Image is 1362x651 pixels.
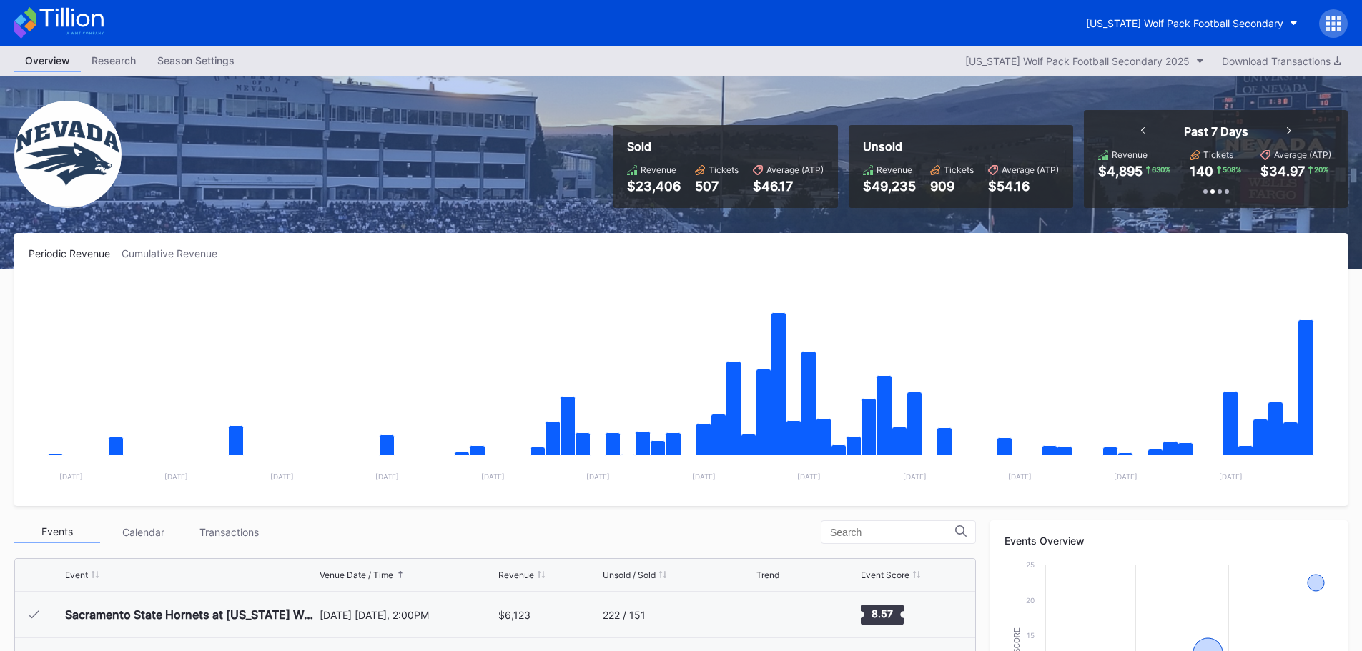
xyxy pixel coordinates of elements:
[29,277,1333,492] svg: Chart title
[1114,472,1138,481] text: [DATE]
[14,521,100,543] div: Events
[100,521,186,543] div: Calendar
[965,55,1190,67] div: [US_STATE] Wolf Pack Football Secondary 2025
[709,164,739,175] div: Tickets
[14,50,81,72] a: Overview
[1221,164,1243,175] div: 508 %
[375,472,399,481] text: [DATE]
[830,527,955,538] input: Search
[1219,472,1243,481] text: [DATE]
[692,472,716,481] text: [DATE]
[147,50,245,72] a: Season Settings
[320,570,393,580] div: Venue Date / Time
[766,164,824,175] div: Average (ATP)
[1027,631,1035,640] text: 15
[1274,149,1331,160] div: Average (ATP)
[1190,164,1213,179] div: 140
[1026,560,1035,569] text: 25
[65,570,88,580] div: Event
[81,50,147,72] a: Research
[14,101,122,208] img: Nevada_Wolf_Pack_Football_Secondary.png
[877,164,912,175] div: Revenue
[270,472,294,481] text: [DATE]
[903,472,927,481] text: [DATE]
[1086,17,1283,29] div: [US_STATE] Wolf Pack Football Secondary
[753,179,824,194] div: $46.17
[627,139,824,154] div: Sold
[65,607,316,622] div: Sacramento State Hornets at [US_STATE] Wolf Pack Football
[122,247,229,259] div: Cumulative Revenue
[1002,164,1059,175] div: Average (ATP)
[1184,124,1248,139] div: Past 7 Days
[930,179,974,194] div: 909
[756,597,799,632] svg: Chart title
[29,247,122,259] div: Periodic Revenue
[147,50,245,71] div: Season Settings
[1098,164,1143,179] div: $4,895
[861,570,909,580] div: Event Score
[498,609,531,621] div: $6,123
[863,179,916,194] div: $49,235
[603,609,646,621] div: 222 / 151
[863,139,1059,154] div: Unsold
[1215,51,1348,71] button: Download Transactions
[1150,164,1172,175] div: 630 %
[1005,535,1333,547] div: Events Overview
[695,179,739,194] div: 507
[1313,164,1330,175] div: 20 %
[498,570,534,580] div: Revenue
[481,472,505,481] text: [DATE]
[164,472,188,481] text: [DATE]
[1075,10,1308,36] button: [US_STATE] Wolf Pack Football Secondary
[586,472,610,481] text: [DATE]
[320,609,495,621] div: [DATE] [DATE], 2:00PM
[603,570,656,580] div: Unsold / Sold
[1222,55,1341,67] div: Download Transactions
[641,164,676,175] div: Revenue
[186,521,272,543] div: Transactions
[797,472,821,481] text: [DATE]
[1203,149,1233,160] div: Tickets
[958,51,1211,71] button: [US_STATE] Wolf Pack Football Secondary 2025
[872,607,893,620] text: 8.57
[81,50,147,71] div: Research
[756,570,779,580] div: Trend
[59,472,83,481] text: [DATE]
[944,164,974,175] div: Tickets
[988,179,1059,194] div: $54.16
[627,179,681,194] div: $23,406
[1026,596,1035,605] text: 20
[1260,164,1305,179] div: $34.97
[1008,472,1032,481] text: [DATE]
[1112,149,1148,160] div: Revenue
